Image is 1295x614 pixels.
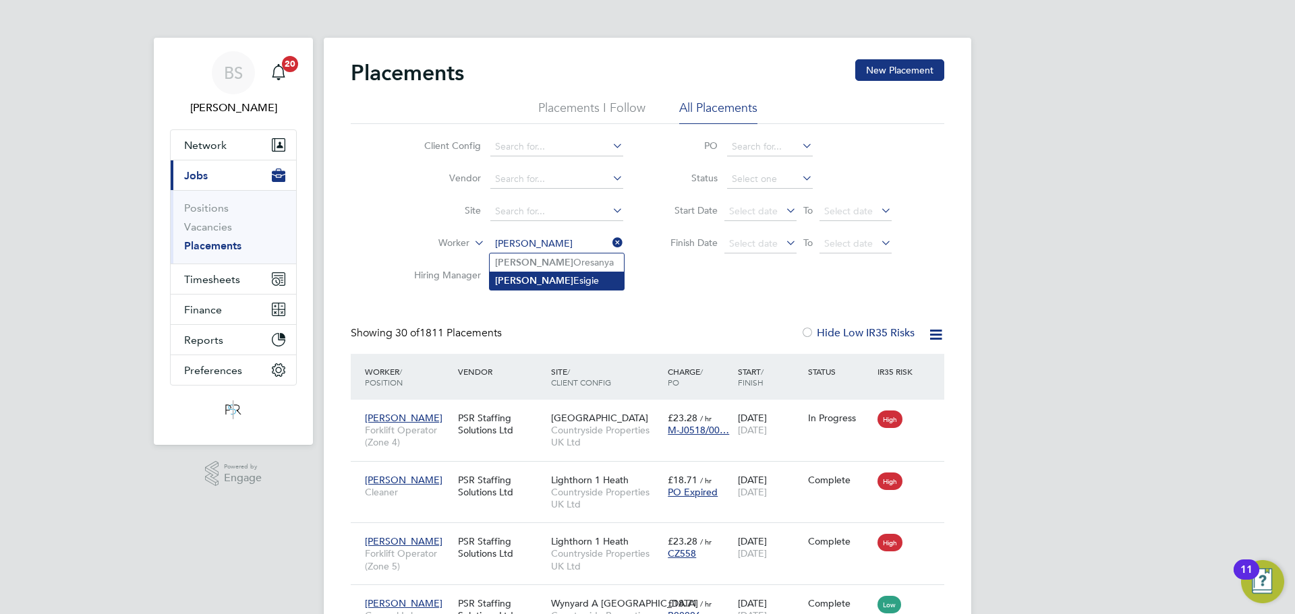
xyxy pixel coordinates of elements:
[403,172,481,184] label: Vendor
[700,536,712,547] span: / hr
[490,202,623,221] input: Search for...
[170,51,297,116] a: BS[PERSON_NAME]
[664,359,735,394] div: Charge
[184,273,240,286] span: Timesheets
[700,475,712,485] span: / hr
[548,359,664,394] div: Site
[154,38,313,445] nav: Main navigation
[265,51,292,94] a: 20
[184,303,222,316] span: Finance
[551,366,611,388] span: / Client Config
[700,598,712,609] span: / hr
[490,272,624,290] li: Esigie
[799,234,817,251] span: To
[738,486,767,498] span: [DATE]
[738,366,764,388] span: / Finish
[808,412,871,424] div: In Progress
[877,596,901,613] span: Low
[184,239,241,252] a: Placements
[668,474,697,486] span: £18.71
[455,528,548,566] div: PSR Staffing Solutions Ltd
[171,190,296,264] div: Jobs
[403,204,481,216] label: Site
[362,466,944,478] a: [PERSON_NAME]CleanerPSR Staffing Solutions LtdLighthorn 1 HeathCountryside Properties UK Ltd£18.7...
[403,269,481,281] label: Hiring Manager
[727,137,813,156] input: Search for...
[657,204,718,216] label: Start Date
[171,355,296,385] button: Preferences
[351,326,505,340] div: Showing
[392,237,469,250] label: Worker
[551,486,661,510] span: Countryside Properties UK Ltd
[805,359,875,383] div: Status
[551,412,648,424] span: [GEOGRAPHIC_DATA]
[735,359,805,394] div: Start
[877,472,902,490] span: High
[490,253,624,272] li: Oresanya
[184,202,229,214] a: Positions
[808,474,871,486] div: Complete
[490,170,623,189] input: Search for...
[170,399,297,421] a: Go to home page
[362,590,944,601] a: [PERSON_NAME]General Labourer (Zone 6)PSR Staffing Solutions LtdWynyard A [GEOGRAPHIC_DATA]Countr...
[171,295,296,324] button: Finance
[551,547,661,572] span: Countryside Properties UK Ltd
[799,202,817,219] span: To
[184,364,242,377] span: Preferences
[351,59,464,86] h2: Placements
[221,399,246,421] img: psrsolutions-logo-retina.png
[184,334,223,346] span: Reports
[668,547,696,559] span: CZ558
[668,535,697,547] span: £23.28
[495,275,573,286] b: [PERSON_NAME]
[365,366,403,388] span: / Position
[668,412,697,424] span: £23.28
[171,264,296,294] button: Timesheets
[729,205,778,217] span: Select date
[657,172,718,184] label: Status
[808,597,871,609] div: Complete
[668,597,697,609] span: £18.71
[801,326,915,340] label: Hide Low IR35 Risks
[877,534,902,551] span: High
[224,64,243,82] span: BS
[735,467,805,505] div: [DATE]
[205,461,262,487] a: Powered byEngage
[551,424,661,448] span: Countryside Properties UK Ltd
[184,220,232,233] a: Vacancies
[495,257,573,268] b: [PERSON_NAME]
[395,326,502,340] span: 1811 Placements
[877,410,902,428] span: High
[365,535,442,547] span: [PERSON_NAME]
[362,359,455,394] div: Worker
[551,535,629,547] span: Lighthorn 1 Heath
[824,205,873,217] span: Select date
[362,404,944,416] a: [PERSON_NAME]Forklift Operator (Zone 4)PSR Staffing Solutions Ltd[GEOGRAPHIC_DATA]Countryside Pro...
[365,486,451,498] span: Cleaner
[455,405,548,443] div: PSR Staffing Solutions Ltd
[365,597,442,609] span: [PERSON_NAME]
[365,474,442,486] span: [PERSON_NAME]
[365,412,442,424] span: [PERSON_NAME]
[657,140,718,152] label: PO
[538,100,645,124] li: Placements I Follow
[490,137,623,156] input: Search for...
[668,486,718,498] span: PO Expired
[855,59,944,81] button: New Placement
[395,326,420,340] span: 30 of
[738,424,767,436] span: [DATE]
[455,467,548,505] div: PSR Staffing Solutions Ltd
[735,405,805,443] div: [DATE]
[170,100,297,116] span: Beth Seddon
[551,474,629,486] span: Lighthorn 1 Heath
[184,169,208,182] span: Jobs
[727,170,813,189] input: Select one
[184,139,227,152] span: Network
[171,130,296,160] button: Network
[1240,570,1253,587] div: 11
[1241,560,1284,603] button: Open Resource Center, 11 new notifications
[679,100,757,124] li: All Placements
[738,547,767,559] span: [DATE]
[282,56,298,72] span: 20
[224,461,262,472] span: Powered by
